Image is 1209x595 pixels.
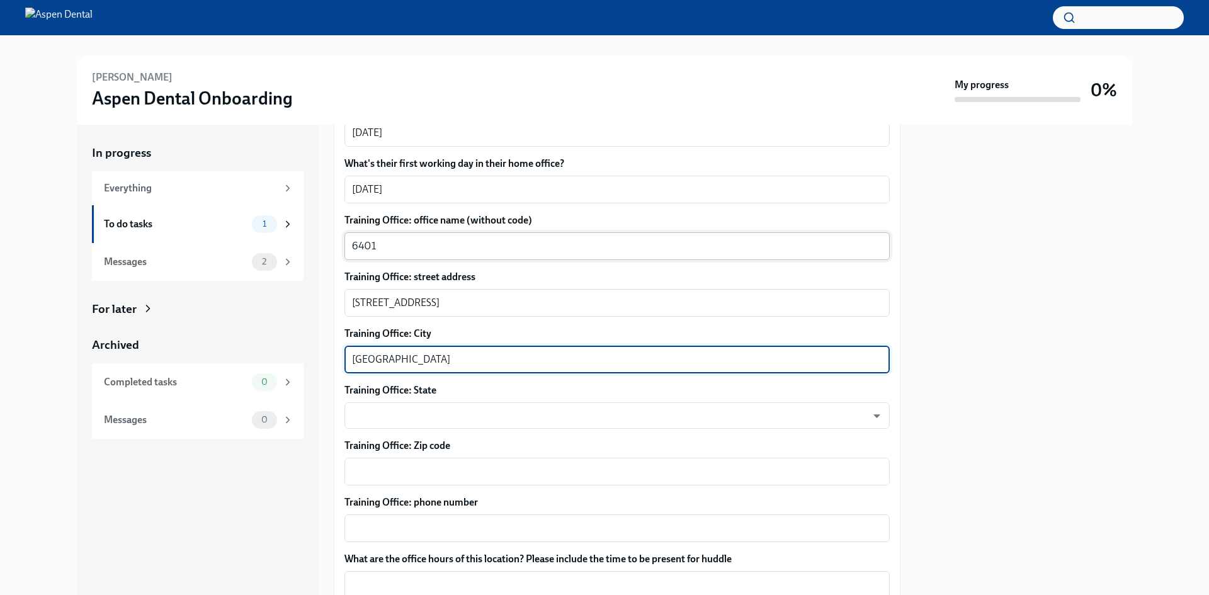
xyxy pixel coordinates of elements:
label: Training Office: office name (without code) [344,213,890,227]
label: What's their first working day in their home office? [344,157,890,171]
div: Everything [104,181,277,195]
label: Training Office: phone number [344,496,890,509]
div: Completed tasks [104,375,247,389]
div: ​ [344,402,890,429]
textarea: [GEOGRAPHIC_DATA] [352,352,882,367]
h3: 0% [1091,79,1117,101]
a: In progress [92,145,304,161]
a: Messages0 [92,401,304,439]
a: Everything [92,171,304,205]
label: Training Office: Zip code [344,439,890,453]
div: To do tasks [104,217,247,231]
div: Messages [104,255,247,269]
a: To do tasks1 [92,205,304,243]
h3: Aspen Dental Onboarding [92,87,293,110]
a: Completed tasks0 [92,363,304,401]
strong: My progress [955,78,1009,92]
img: Aspen Dental [25,8,93,28]
span: 0 [254,415,275,424]
div: Messages [104,413,247,427]
div: For later [92,301,137,317]
label: Training Office: State [344,383,890,397]
label: Training Office: City [344,327,890,341]
a: For later [92,301,304,317]
span: 0 [254,377,275,387]
textarea: [DATE] [352,182,882,197]
textarea: [STREET_ADDRESS] [352,295,882,310]
span: 2 [254,257,274,266]
a: Archived [92,337,304,353]
h6: [PERSON_NAME] [92,71,173,84]
span: 1 [255,219,274,229]
textarea: [DATE] [352,125,882,140]
a: Messages2 [92,243,304,281]
label: Training Office: street address [344,270,890,284]
textarea: 6401 [352,239,882,254]
label: What are the office hours of this location? Please include the time to be present for huddle [344,552,890,566]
